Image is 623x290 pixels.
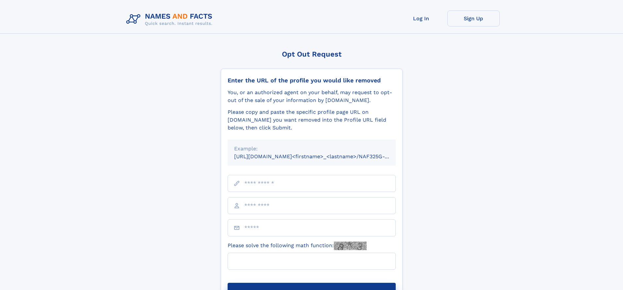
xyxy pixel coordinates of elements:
[228,242,367,250] label: Please solve the following math function:
[395,10,447,26] a: Log In
[228,89,396,104] div: You, or an authorized agent on your behalf, may request to opt-out of the sale of your informatio...
[234,145,389,153] div: Example:
[447,10,500,26] a: Sign Up
[124,10,218,28] img: Logo Names and Facts
[234,153,408,160] small: [URL][DOMAIN_NAME]<firstname>_<lastname>/NAF325G-xxxxxxxx
[228,77,396,84] div: Enter the URL of the profile you would like removed
[221,50,403,58] div: Opt Out Request
[228,108,396,132] div: Please copy and paste the specific profile page URL on [DOMAIN_NAME] you want removed into the Pr...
